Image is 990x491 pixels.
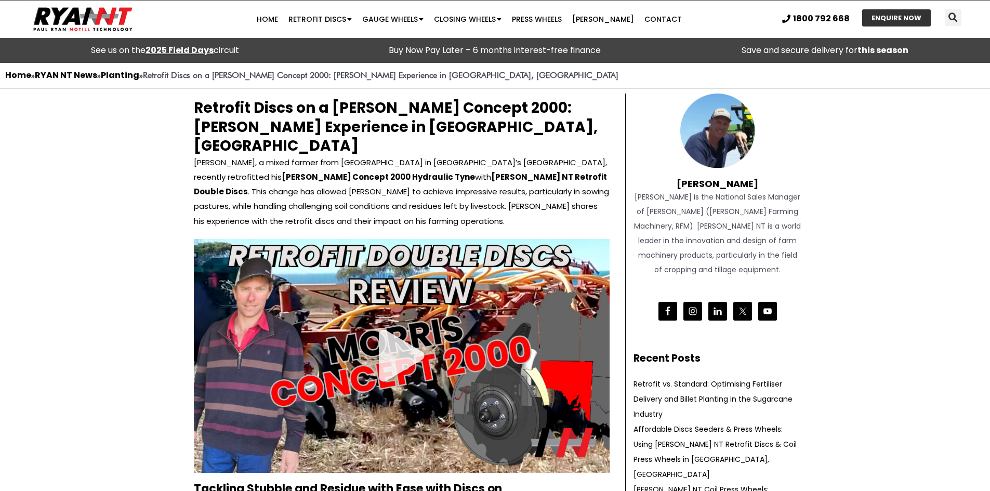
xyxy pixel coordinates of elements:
a: Retrofit vs. Standard: Optimising Fertiliser Delivery and Billet Planting in the Sugarcane Industry [633,379,793,419]
span: ENQUIRE NOW [872,15,921,21]
p: Save and secure delivery for [665,43,985,58]
a: Affordable Discs Seeders & Press Wheels: Using [PERSON_NAME] NT Retrofit Discs & Coil Press Wheel... [633,424,797,480]
h4: [PERSON_NAME] [633,168,802,190]
b: [PERSON_NAME] Concept 2000 Hydraulic Tyne [282,171,475,182]
a: Gauge Wheels [357,9,429,30]
div: Play Video about Retrofit discs on a Morris Concept 2000 [379,330,425,382]
a: 2025 Field Days [146,44,214,56]
strong: this season [857,44,908,56]
div: See us on the circuit [5,43,325,58]
a: Press Wheels [507,9,567,30]
a: Retrofit Discs [283,9,357,30]
a: Planting [101,69,139,81]
h2: Recent Posts [633,351,802,366]
span: » » » [5,70,618,80]
p: Buy Now Pay Later – 6 months interest-free finance [335,43,655,58]
a: [PERSON_NAME] [567,9,639,30]
a: Contact [639,9,687,30]
strong: Retrofit Discs on a [PERSON_NAME] Concept 2000: [PERSON_NAME] Experience in [GEOGRAPHIC_DATA], [G... [143,70,618,80]
div: Search [945,9,961,26]
div: [PERSON_NAME] is the National Sales Manager of [PERSON_NAME] ([PERSON_NAME] Farming Machinery, RF... [633,190,802,277]
a: Home [5,69,31,81]
a: RYAN NT News [35,69,97,81]
span: 1800 792 668 [793,15,850,23]
a: Closing Wheels [429,9,507,30]
h2: Retrofit Discs on a [PERSON_NAME] Concept 2000: [PERSON_NAME] Experience in [GEOGRAPHIC_DATA], [G... [194,99,610,155]
nav: Menu [192,9,746,30]
a: ENQUIRE NOW [862,9,931,26]
img: Ryan NT logo [31,3,135,35]
p: [PERSON_NAME], a mixed farmer from [GEOGRAPHIC_DATA] in [GEOGRAPHIC_DATA]’s [GEOGRAPHIC_DATA], re... [194,155,610,228]
a: 1800 792 668 [782,15,850,23]
a: Home [252,9,283,30]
